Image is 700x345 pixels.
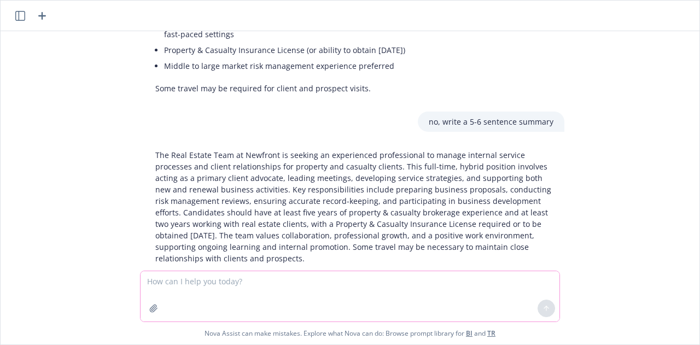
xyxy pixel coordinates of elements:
[155,149,553,264] p: The Real Estate Team at Newfront is seeking an experienced professional to manage internal servic...
[164,42,553,58] li: Property & Casualty Insurance License (or ability to obtain [DATE])
[205,322,495,344] span: Nova Assist can make mistakes. Explore what Nova can do: Browse prompt library for and
[155,83,553,94] p: Some travel may be required for client and prospect visits.
[466,329,472,338] a: BI
[487,329,495,338] a: TR
[164,58,553,74] li: Middle to large market risk management experience preferred
[429,116,553,127] p: no, write a 5-6 sentence summary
